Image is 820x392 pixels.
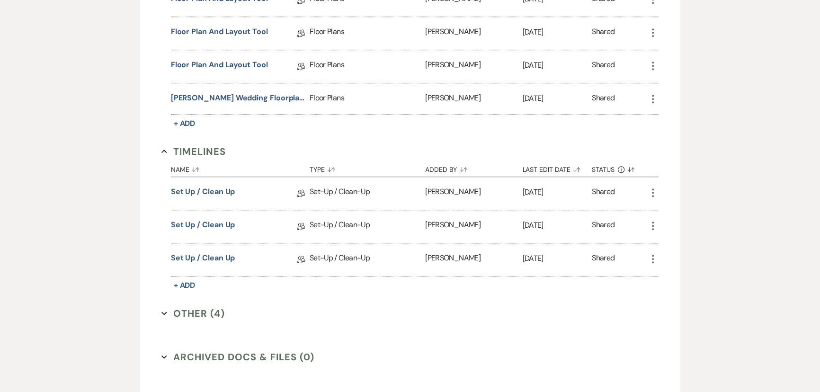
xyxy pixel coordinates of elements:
a: Set Up / Clean Up [171,186,235,201]
button: Name [171,159,310,177]
div: Shared [592,219,615,234]
div: [PERSON_NAME] [425,17,522,50]
button: [PERSON_NAME] Wedding Floorplans [171,92,306,104]
button: Status [592,159,647,177]
div: [PERSON_NAME] [425,177,522,210]
div: Shared [592,92,615,105]
button: + Add [171,117,198,130]
div: Floor Plans [310,17,425,50]
p: [DATE] [522,219,592,232]
div: Set-Up / Clean-Up [310,243,425,276]
a: Set Up / Clean Up [171,219,235,234]
div: Shared [592,186,615,201]
button: Timelines [161,144,226,159]
p: [DATE] [522,186,592,198]
div: [PERSON_NAME] [425,50,522,83]
button: Other (4) [161,306,225,321]
button: Added By [425,159,522,177]
span: + Add [174,280,196,290]
button: Last Edit Date [522,159,592,177]
div: [PERSON_NAME] [425,83,522,114]
span: + Add [174,118,196,128]
button: + Add [171,279,198,292]
div: Floor Plans [310,83,425,114]
button: Type [310,159,425,177]
a: Floor plan and layout tool [171,59,268,74]
a: Floor plan and layout tool [171,26,268,41]
div: Shared [592,26,615,41]
div: [PERSON_NAME] [425,243,522,276]
div: Set-Up / Clean-Up [310,210,425,243]
p: [DATE] [522,59,592,71]
button: Archived Docs & Files (0) [161,350,314,364]
div: Floor Plans [310,50,425,83]
div: [PERSON_NAME] [425,210,522,243]
div: Shared [592,59,615,74]
span: Status [592,166,615,173]
a: Set Up / Clean Up [171,252,235,267]
div: Set-Up / Clean-Up [310,177,425,210]
p: [DATE] [522,26,592,38]
p: [DATE] [522,92,592,105]
p: [DATE] [522,252,592,265]
div: Shared [592,252,615,267]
